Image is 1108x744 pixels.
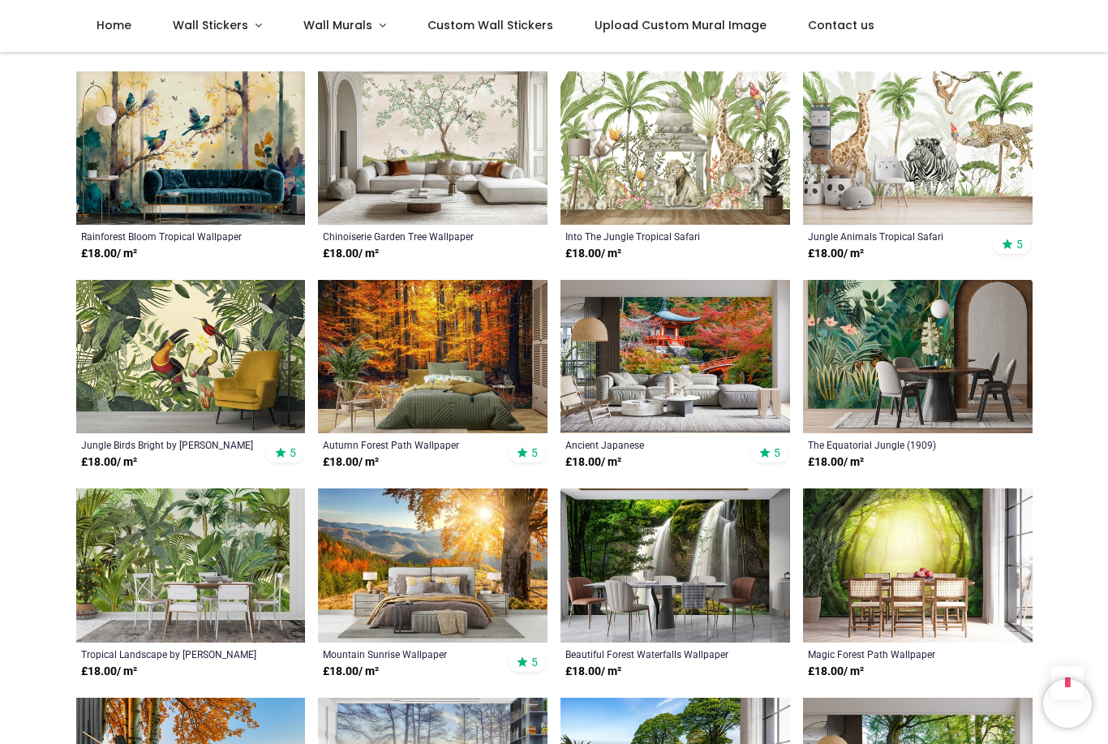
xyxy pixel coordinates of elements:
[318,71,548,225] img: Chinoiserie Garden Tree Wall Mural Wallpaper
[565,454,621,471] strong: £ 18.00 / m²
[303,17,372,33] span: Wall Murals
[565,438,741,451] a: Ancient Japanese [DEMOGRAPHIC_DATA] Wallpaper
[531,655,538,669] span: 5
[318,280,548,433] img: Autumn Forest Path Wall Mural Wallpaper
[808,664,864,680] strong: £ 18.00 / m²
[565,230,741,243] a: Into The Jungle Tropical Safari
[808,438,984,451] a: The Equatorial Jungle (1909) [PERSON_NAME]
[427,17,553,33] span: Custom Wall Stickers
[323,438,499,451] a: Autumn Forest Path Wallpaper
[76,488,306,642] img: Tropical Landscape Wall Mural by Andrea Haase
[560,280,790,433] img: Ancient Japanese Temple Wall Mural Wallpaper
[173,17,248,33] span: Wall Stickers
[323,230,499,243] a: Chinoiserie Garden Tree Wallpaper
[97,17,131,33] span: Home
[565,647,741,660] a: Beautiful Forest Waterfalls Wallpaper
[565,246,621,262] strong: £ 18.00 / m²
[808,246,864,262] strong: £ 18.00 / m²
[1016,237,1023,252] span: 5
[81,454,137,471] strong: £ 18.00 / m²
[565,664,621,680] strong: £ 18.00 / m²
[76,280,306,433] img: Jungle Birds Bright Wall Mural by Andrea Haase
[318,488,548,642] img: Mountain Sunrise Wall Mural Wallpaper
[531,445,538,460] span: 5
[808,454,864,471] strong: £ 18.00 / m²
[803,71,1033,225] img: Jungle Animals Tropical Safari Wall Mural
[323,664,379,680] strong: £ 18.00 / m²
[323,454,379,471] strong: £ 18.00 / m²
[290,445,296,460] span: 5
[81,664,137,680] strong: £ 18.00 / m²
[81,246,137,262] strong: £ 18.00 / m²
[76,71,306,225] img: Rainforest Bloom Tropical Wall Mural Wallpaper
[323,246,379,262] strong: £ 18.00 / m²
[808,17,874,33] span: Contact us
[323,647,499,660] a: Mountain Sunrise Wallpaper
[81,438,257,451] a: Jungle Birds Bright by [PERSON_NAME]
[560,488,790,642] img: Beautiful Forest Waterfalls Wall Mural Wallpaper
[595,17,767,33] span: Upload Custom Mural Image
[803,280,1033,433] img: The Equatorial Jungle (1909) Wall Mural Henri Rousseau
[81,230,257,243] a: Rainforest Bloom Tropical Wallpaper
[808,230,984,243] a: Jungle Animals Tropical Safari
[1043,679,1092,728] iframe: Brevo live chat
[803,488,1033,642] img: Magic Forest Path Wall Mural Wallpaper
[81,647,257,660] a: Tropical Landscape by [PERSON_NAME]
[560,71,790,225] img: Into The Jungle Tropical Safari Wall Mural
[808,647,984,660] a: Magic Forest Path Wallpaper
[774,445,780,460] span: 5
